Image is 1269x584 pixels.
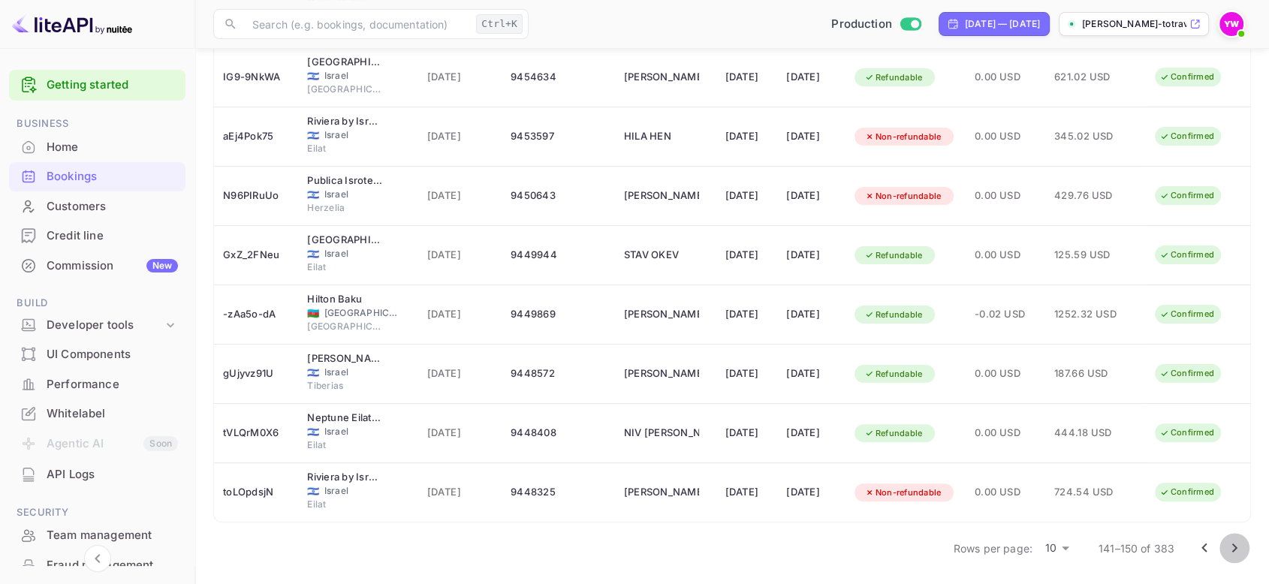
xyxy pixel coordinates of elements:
div: [DATE] [786,480,836,504]
div: Fraud management [9,551,185,580]
div: Riviera by Isrotel Collection [307,114,382,129]
a: Credit line [9,221,185,249]
span: 621.02 USD [1054,69,1129,86]
div: Credit line [47,227,178,245]
div: Team management [47,527,178,544]
span: 0.00 USD [975,366,1036,382]
span: 0.00 USD [975,247,1036,263]
div: -zAa5o-dA [223,303,289,327]
div: Performance [47,376,178,393]
span: [DATE] [427,425,493,441]
span: Israel [307,71,319,81]
a: Getting started [47,77,178,94]
a: Performance [9,370,185,398]
p: [PERSON_NAME]-totravel... [1082,17,1186,31]
span: 187.66 USD [1054,366,1129,382]
span: [DATE] [427,484,493,501]
span: 0.00 USD [975,128,1036,145]
span: Israel [324,69,399,83]
div: [DATE] [725,243,769,267]
span: Israel [324,247,399,260]
div: N96PIRuUo [223,184,289,208]
span: Israel [324,366,399,379]
span: Israel [307,249,319,259]
div: Home [9,133,185,162]
div: toLOpdsjN [223,480,289,504]
span: 125.59 USD [1054,247,1129,263]
div: HILA HEN [624,125,699,149]
div: Non-refundable [855,483,951,502]
button: Collapse navigation [84,545,111,572]
div: Fraud management [47,557,178,574]
div: KOBY COHEN [624,362,699,386]
div: Non-refundable [855,128,951,146]
span: [DATE] [427,247,493,263]
div: Refundable [855,246,933,265]
span: Eilat [307,498,382,511]
span: -0.02 USD [975,306,1036,323]
span: Security [9,504,185,521]
div: 9453597 [511,125,606,149]
div: [DATE] [786,125,836,149]
div: Customers [9,192,185,221]
span: [GEOGRAPHIC_DATA] [307,83,382,96]
div: Credit line [9,221,185,251]
span: Israel [307,368,319,378]
div: 9448325 [511,480,606,504]
div: gUjyvz91U [223,362,289,386]
div: Ctrl+K [476,14,523,34]
span: 0.00 USD [975,69,1036,86]
div: IG9-9NkWA [223,65,289,89]
a: Whitelabel [9,399,185,427]
span: Business [9,116,185,132]
div: Confirmed [1150,364,1224,383]
span: [DATE] [427,366,493,382]
div: aEj4Pok75 [223,125,289,149]
span: 724.54 USD [1054,484,1129,501]
div: 9448572 [511,362,606,386]
div: Commission [47,257,178,275]
div: Neptune Eilat By Dan Hotels [307,411,382,426]
input: Search (e.g. bookings, documentation) [243,9,470,39]
span: 345.02 USD [1054,128,1129,145]
div: Sahara Hotel Eilat [307,233,382,248]
a: Fraud management [9,551,185,579]
button: Go to next page [1219,533,1249,563]
div: [DATE] [786,303,836,327]
span: [DATE] [427,69,493,86]
div: Confirmed [1150,305,1224,324]
div: [DATE] [725,303,769,327]
span: Tiberias [307,379,382,393]
div: CommissionNew [9,251,185,281]
div: [DATE] [725,125,769,149]
a: UI Components [9,340,185,368]
a: CommissionNew [9,251,185,279]
a: Team management [9,521,185,549]
div: Refundable [855,306,933,324]
div: Whitelabel [47,405,178,423]
div: ROEI COHEN [624,65,699,89]
div: [DATE] [786,421,836,445]
div: UI Components [9,340,185,369]
div: [DATE] [786,65,836,89]
div: 9454634 [511,65,606,89]
span: Eilat [307,142,382,155]
div: 9449944 [511,243,606,267]
div: Leonardo Hotel Tiberias [307,351,382,366]
span: Herzelia [307,201,382,215]
div: [DATE] — [DATE] [965,17,1040,31]
div: GxZ_2FNeu [223,243,289,267]
div: [DATE] [725,421,769,445]
div: Refundable [855,68,933,87]
a: Home [9,133,185,161]
div: STAV OKEV [624,243,699,267]
span: 0.00 USD [975,425,1036,441]
div: [DATE] [725,65,769,89]
div: Bookings [47,168,178,185]
div: Confirmed [1150,245,1224,264]
div: API Logs [9,460,185,489]
div: Riviera by Isrotel Collection [307,470,382,485]
span: Israel [307,190,319,200]
span: 1252.32 USD [1054,306,1129,323]
div: Refundable [855,365,933,384]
